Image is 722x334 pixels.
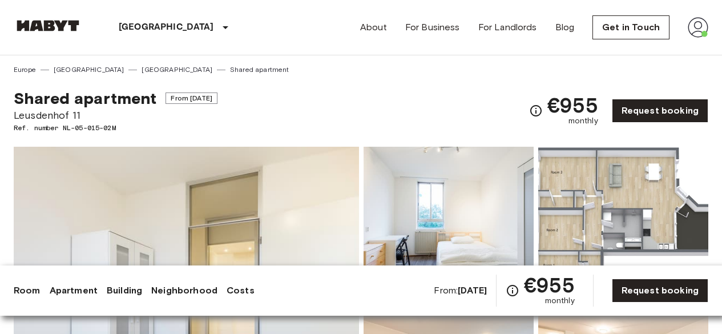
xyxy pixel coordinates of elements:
a: Request booking [612,279,708,303]
a: Room [14,284,41,297]
a: Request booking [612,99,708,123]
img: Picture of unit NL-05-015-02M [364,147,534,296]
span: Leusdenhof 11 [14,108,217,123]
a: Get in Touch [592,15,669,39]
span: From [DATE] [166,92,217,104]
span: monthly [568,115,598,127]
span: Shared apartment [14,88,156,108]
a: About [360,21,387,34]
svg: Check cost overview for full price breakdown. Please note that discounts apply to new joiners onl... [506,284,519,297]
a: [GEOGRAPHIC_DATA] [142,65,212,75]
span: €955 [524,275,575,295]
a: For Landlords [478,21,537,34]
a: Apartment [50,284,98,297]
img: Habyt [14,20,82,31]
a: For Business [405,21,460,34]
span: Ref. number NL-05-015-02M [14,123,217,133]
img: Picture of unit NL-05-015-02M [538,147,708,296]
a: Costs [227,284,255,297]
a: Blog [555,21,575,34]
a: [GEOGRAPHIC_DATA] [54,65,124,75]
span: €955 [547,95,598,115]
b: [DATE] [458,285,487,296]
a: Shared apartment [230,65,289,75]
span: From: [434,284,487,297]
a: Europe [14,65,36,75]
img: avatar [688,17,708,38]
span: monthly [545,295,575,307]
a: Building [107,284,142,297]
svg: Check cost overview for full price breakdown. Please note that discounts apply to new joiners onl... [529,104,543,118]
a: Neighborhood [151,284,217,297]
p: [GEOGRAPHIC_DATA] [119,21,214,34]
